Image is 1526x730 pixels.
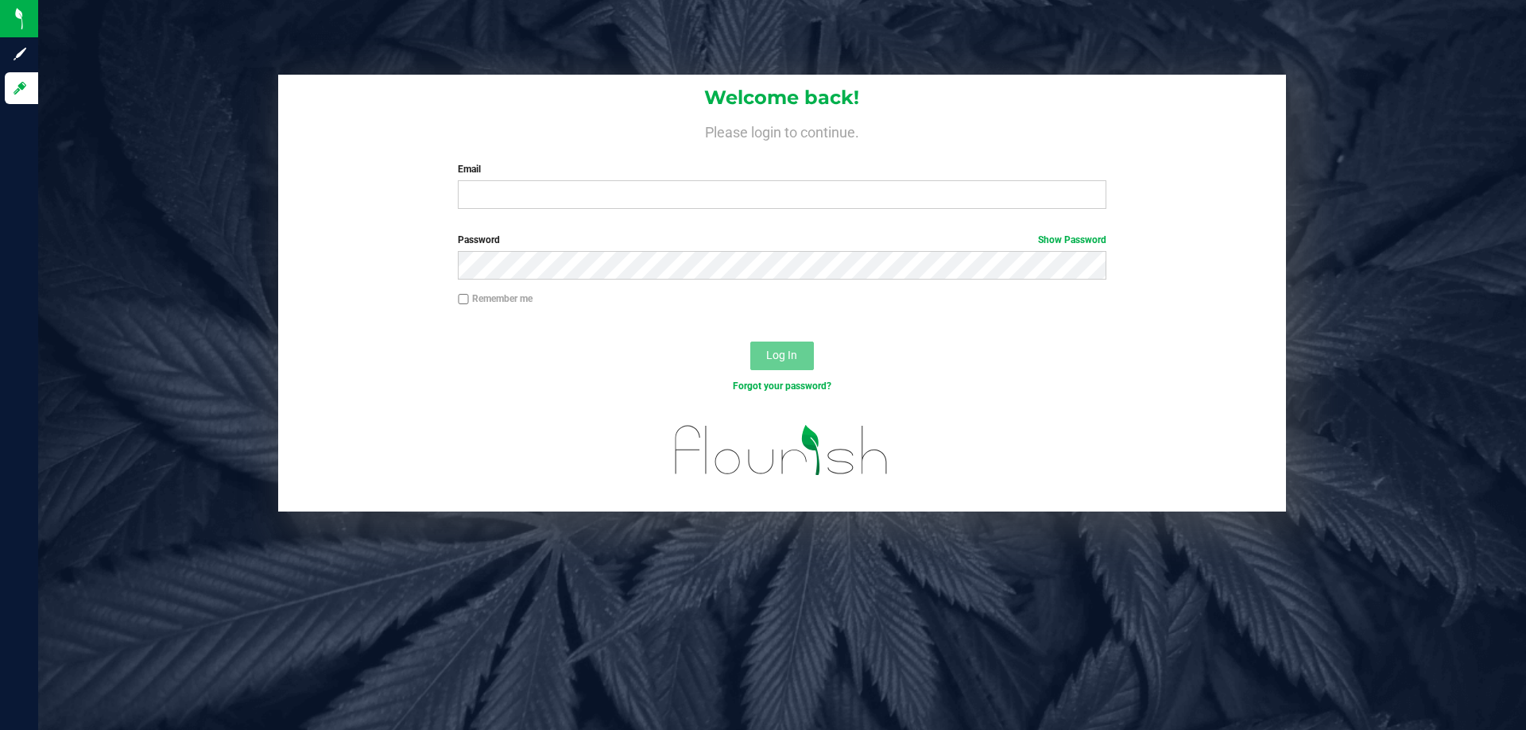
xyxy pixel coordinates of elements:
[278,121,1286,140] h4: Please login to continue.
[458,292,533,306] label: Remember me
[278,87,1286,108] h1: Welcome back!
[733,380,831,392] a: Forgot your password?
[12,80,28,96] inline-svg: Log in
[766,349,797,361] span: Log In
[458,162,1106,176] label: Email
[1038,234,1106,245] a: Show Password
[458,234,500,245] span: Password
[750,342,814,370] button: Log In
[458,294,469,305] input: Remember me
[12,46,28,62] inline-svg: Sign up
[656,410,908,491] img: flourish_logo.svg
